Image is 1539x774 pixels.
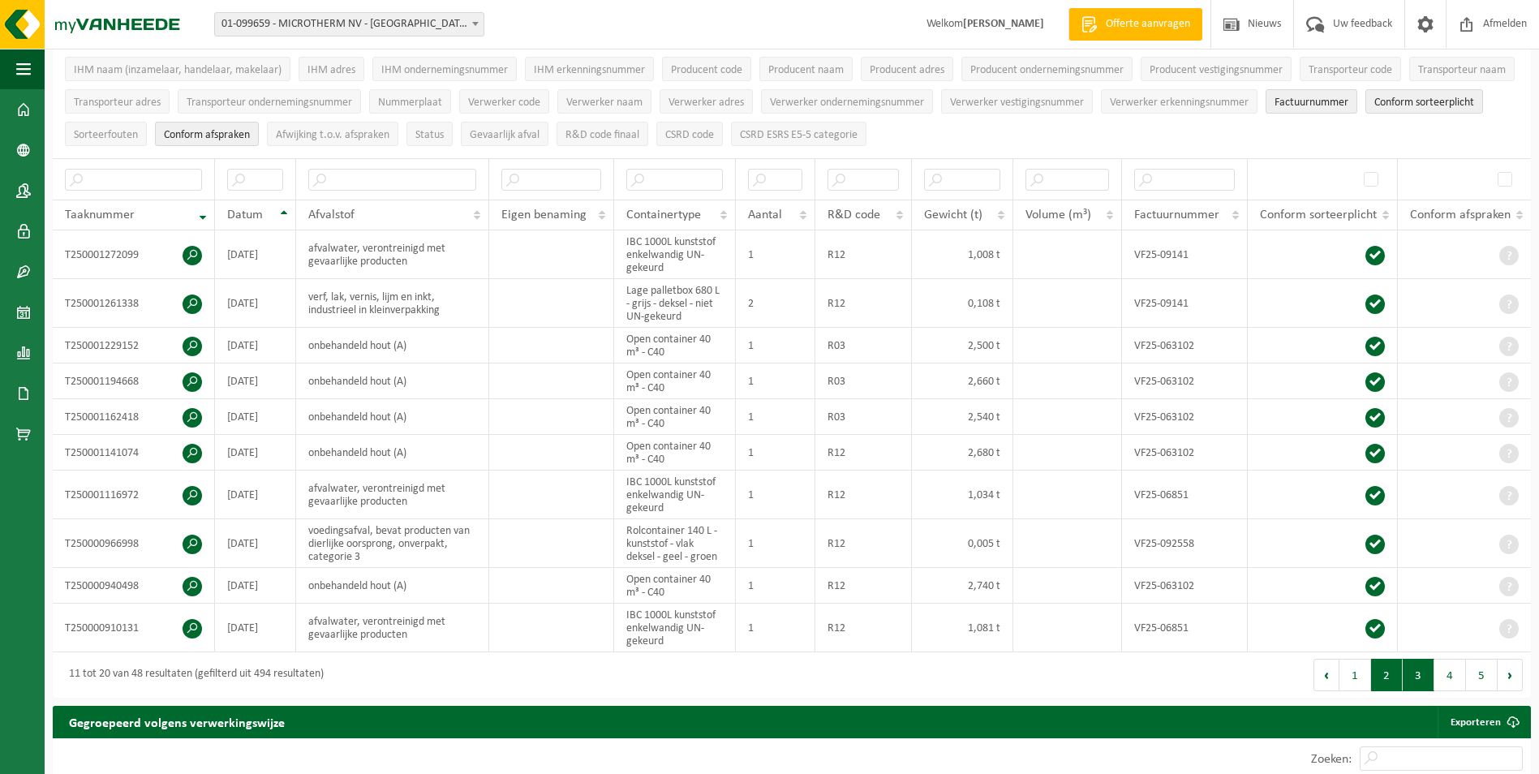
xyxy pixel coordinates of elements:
[912,363,1014,399] td: 2,660 t
[299,57,364,81] button: IHM adresIHM adres: Activate to sort
[53,363,215,399] td: T250001194668
[1410,209,1511,221] span: Conform afspraken
[1466,659,1498,691] button: 5
[870,64,944,76] span: Producent adres
[736,435,815,471] td: 1
[61,660,324,690] div: 11 tot 20 van 48 resultaten (gefilterd uit 494 resultaten)
[912,399,1014,435] td: 2,540 t
[815,363,912,399] td: R03
[215,435,296,471] td: [DATE]
[65,57,290,81] button: IHM naam (inzamelaar, handelaar, makelaar)IHM naam (inzamelaar, handelaar, makelaar): Activate to...
[1025,209,1091,221] span: Volume (m³)
[614,279,736,328] td: Lage palletbox 680 L - grijs - deksel - niet UN-gekeurd
[296,363,489,399] td: onbehandeld hout (A)
[74,64,282,76] span: IHM naam (inzamelaar, handelaar, makelaar)
[565,129,639,141] span: R&D code finaal
[566,97,643,109] span: Verwerker naam
[671,64,742,76] span: Producent code
[308,209,355,221] span: Afvalstof
[748,209,782,221] span: Aantal
[614,328,736,363] td: Open container 40 m³ - C40
[1134,209,1219,221] span: Factuurnummer
[267,122,398,146] button: Afwijking t.o.v. afsprakenAfwijking t.o.v. afspraken: Activate to sort
[296,279,489,328] td: verf, lak, vernis, lijm en inkt, industrieel in kleinverpakking
[215,230,296,279] td: [DATE]
[1266,89,1357,114] button: FactuurnummerFactuurnummer: Activate to sort
[296,471,489,519] td: afvalwater, verontreinigd met gevaarlijke producten
[912,435,1014,471] td: 2,680 t
[215,399,296,435] td: [DATE]
[215,568,296,604] td: [DATE]
[215,604,296,652] td: [DATE]
[1122,363,1248,399] td: VF25-063102
[1365,89,1483,114] button: Conform sorteerplicht : Activate to sort
[736,604,815,652] td: 1
[668,97,744,109] span: Verwerker adres
[215,519,296,568] td: [DATE]
[53,604,215,652] td: T250000910131
[626,209,701,221] span: Containertype
[1300,57,1401,81] button: Transporteur codeTransporteur code: Activate to sort
[1122,230,1248,279] td: VF25-09141
[662,57,751,81] button: Producent codeProducent code: Activate to sort
[1371,659,1403,691] button: 2
[215,13,484,36] span: 01-099659 - MICROTHERM NV - SINT-NIKLAAS
[815,604,912,652] td: R12
[227,209,263,221] span: Datum
[736,519,815,568] td: 1
[961,57,1133,81] button: Producent ondernemingsnummerProducent ondernemingsnummer: Activate to sort
[155,122,259,146] button: Conform afspraken : Activate to sort
[296,435,489,471] td: onbehandeld hout (A)
[815,471,912,519] td: R12
[1374,97,1474,109] span: Conform sorteerplicht
[53,279,215,328] td: T250001261338
[296,604,489,652] td: afvalwater, verontreinigd met gevaarlijke producten
[296,568,489,604] td: onbehandeld hout (A)
[296,399,489,435] td: onbehandeld hout (A)
[815,399,912,435] td: R03
[912,279,1014,328] td: 0,108 t
[296,328,489,363] td: onbehandeld hout (A)
[53,399,215,435] td: T250001162418
[736,279,815,328] td: 2
[614,471,736,519] td: IBC 1000L kunststof enkelwandig UN-gekeurd
[557,89,651,114] button: Verwerker naamVerwerker naam: Activate to sort
[1150,64,1283,76] span: Producent vestigingsnummer
[1309,64,1392,76] span: Transporteur code
[828,209,880,221] span: R&D code
[525,57,654,81] button: IHM erkenningsnummerIHM erkenningsnummer: Activate to sort
[178,89,361,114] button: Transporteur ondernemingsnummerTransporteur ondernemingsnummer : Activate to sort
[731,122,866,146] button: CSRD ESRS E5-5 categorieCSRD ESRS E5-5 categorie: Activate to sort
[815,568,912,604] td: R12
[614,604,736,652] td: IBC 1000L kunststof enkelwandig UN-gekeurd
[307,64,355,76] span: IHM adres
[53,568,215,604] td: T250000940498
[1339,659,1371,691] button: 1
[770,97,924,109] span: Verwerker ondernemingsnummer
[963,18,1044,30] strong: [PERSON_NAME]
[534,64,645,76] span: IHM erkenningsnummer
[665,129,714,141] span: CSRD code
[215,471,296,519] td: [DATE]
[970,64,1124,76] span: Producent ondernemingsnummer
[1102,16,1194,32] span: Offerte aanvragen
[65,209,135,221] span: Taaknummer
[1403,659,1434,691] button: 3
[815,435,912,471] td: R12
[736,363,815,399] td: 1
[660,89,753,114] button: Verwerker adresVerwerker adres: Activate to sort
[1409,57,1515,81] button: Transporteur naamTransporteur naam: Activate to sort
[912,604,1014,652] td: 1,081 t
[740,129,858,141] span: CSRD ESRS E5-5 categorie
[53,435,215,471] td: T250001141074
[1122,471,1248,519] td: VF25-06851
[296,230,489,279] td: afvalwater, verontreinigd met gevaarlijke producten
[736,399,815,435] td: 1
[950,97,1084,109] span: Verwerker vestigingsnummer
[415,129,444,141] span: Status
[1498,659,1523,691] button: Next
[614,363,736,399] td: Open container 40 m³ - C40
[501,209,587,221] span: Eigen benaming
[614,519,736,568] td: Rolcontainer 140 L - kunststof - vlak deksel - geel - groen
[1438,706,1529,738] a: Exporteren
